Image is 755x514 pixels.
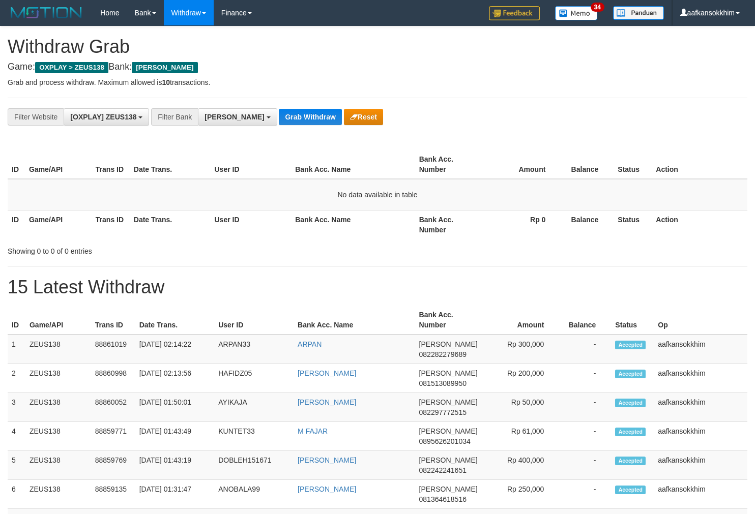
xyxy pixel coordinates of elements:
button: Grab Withdraw [279,109,341,125]
span: Accepted [615,399,646,407]
td: - [559,335,611,364]
button: Reset [344,109,383,125]
th: Status [614,150,652,179]
span: [PERSON_NAME] [205,113,264,121]
td: ANOBALA99 [214,480,294,509]
span: Copy 082282279689 to clipboard [419,350,467,358]
td: 2 [8,364,25,393]
th: Bank Acc. Name [294,306,415,335]
td: Rp 250,000 [482,480,560,509]
th: Action [652,150,747,179]
th: User ID [211,210,292,239]
span: Accepted [615,457,646,465]
td: Rp 300,000 [482,335,560,364]
td: aafkansokkhim [654,480,747,509]
th: Amount [482,150,561,179]
div: Showing 0 to 0 of 0 entries [8,242,307,256]
th: Trans ID [92,150,130,179]
div: Filter Bank [151,108,198,126]
td: - [559,451,611,480]
span: [PERSON_NAME] [419,456,478,464]
button: [OXPLAY] ZEUS138 [64,108,149,126]
td: 3 [8,393,25,422]
a: [PERSON_NAME] [298,398,356,406]
td: Rp 400,000 [482,451,560,480]
th: Bank Acc. Name [291,210,415,239]
a: [PERSON_NAME] [298,485,356,493]
td: AYIKAJA [214,393,294,422]
h1: 15 Latest Withdraw [8,277,747,297]
span: [PERSON_NAME] [132,62,197,73]
span: Accepted [615,341,646,349]
th: Bank Acc. Number [415,150,482,179]
th: Game/API [25,210,92,239]
span: [PERSON_NAME] [419,398,478,406]
span: [PERSON_NAME] [419,427,478,435]
td: Rp 200,000 [482,364,560,393]
th: ID [8,150,25,179]
th: Trans ID [91,306,135,335]
th: Game/API [25,150,92,179]
a: ARPAN [298,340,322,348]
span: Accepted [615,486,646,494]
td: aafkansokkhim [654,422,747,451]
span: Copy 0895626201034 to clipboard [419,437,471,445]
a: [PERSON_NAME] [298,456,356,464]
th: Bank Acc. Number [415,210,482,239]
span: Copy 081513089950 to clipboard [419,379,467,387]
td: 6 [8,480,25,509]
th: Balance [561,210,614,239]
td: ZEUS138 [25,364,91,393]
td: HAFIDZ05 [214,364,294,393]
td: [DATE] 01:43:19 [135,451,215,480]
td: [DATE] 02:14:22 [135,335,215,364]
span: [PERSON_NAME] [419,340,478,348]
td: aafkansokkhim [654,364,747,393]
th: Trans ID [92,210,130,239]
td: [DATE] 02:13:56 [135,364,215,393]
button: [PERSON_NAME] [198,108,277,126]
td: aafkansokkhim [654,335,747,364]
th: Action [652,210,747,239]
h4: Game: Bank: [8,62,747,72]
td: DOBLEH151671 [214,451,294,480]
td: - [559,364,611,393]
img: panduan.png [613,6,664,20]
td: - [559,422,611,451]
td: Rp 61,000 [482,422,560,451]
span: Copy 081364618516 to clipboard [419,495,467,503]
td: 88860052 [91,393,135,422]
th: Status [614,210,652,239]
td: - [559,480,611,509]
th: Op [654,306,747,335]
td: ZEUS138 [25,393,91,422]
span: Copy 082297772515 to clipboard [419,408,467,416]
th: Balance [561,150,614,179]
td: [DATE] 01:31:47 [135,480,215,509]
td: aafkansokkhim [654,393,747,422]
span: Copy 082242241651 to clipboard [419,466,467,474]
th: Bank Acc. Name [291,150,415,179]
th: Balance [559,306,611,335]
td: ZEUS138 [25,451,91,480]
td: ZEUS138 [25,422,91,451]
td: Rp 50,000 [482,393,560,422]
td: - [559,393,611,422]
h1: Withdraw Grab [8,37,747,57]
span: [PERSON_NAME] [419,369,478,377]
th: Status [611,306,654,335]
td: 88861019 [91,335,135,364]
span: Accepted [615,370,646,378]
td: ARPAN33 [214,335,294,364]
td: 4 [8,422,25,451]
p: Grab and process withdraw. Maximum allowed is transactions. [8,77,747,87]
img: Button%20Memo.svg [555,6,598,20]
td: 1 [8,335,25,364]
th: Date Trans. [130,150,211,179]
img: Feedback.jpg [489,6,540,20]
td: [DATE] 01:43:49 [135,422,215,451]
th: ID [8,306,25,335]
td: aafkansokkhim [654,451,747,480]
div: Filter Website [8,108,64,126]
td: ZEUS138 [25,335,91,364]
